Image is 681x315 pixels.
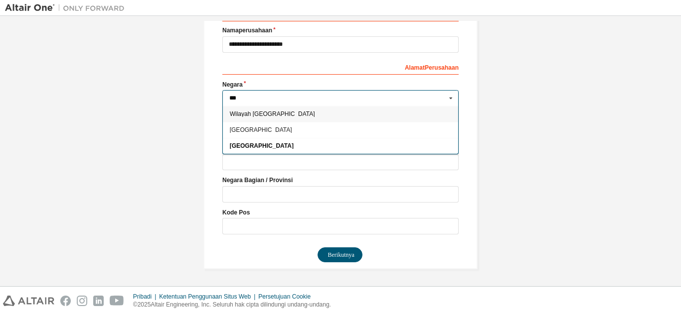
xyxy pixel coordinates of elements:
[328,251,354,258] font: Berikutnya
[239,27,272,34] font: perusahaan
[60,296,71,306] img: facebook.svg
[230,142,294,149] font: [GEOGRAPHIC_DATA]
[133,301,138,308] font: ©
[425,64,459,71] font: Perusahaan
[222,177,293,184] font: Negara Bagian / Provinsi
[222,209,250,216] font: Kode Pos
[93,296,104,306] img: linkedin.svg
[230,110,315,117] font: Wilayah [GEOGRAPHIC_DATA]
[138,301,151,308] font: 2025
[222,27,239,34] font: Nama
[230,126,292,133] font: [GEOGRAPHIC_DATA]
[5,3,130,13] img: Altair Satu
[405,64,425,71] font: Alamat
[3,296,54,306] img: altair_logo.svg
[77,296,87,306] img: instagram.svg
[222,81,243,88] font: Negara
[159,293,251,300] font: Ketentuan Penggunaan Situs Web
[151,301,331,308] font: Altair Engineering, Inc. Seluruh hak cipta dilindungi undang-undang.
[110,296,124,306] img: youtube.svg
[258,293,311,300] font: Persetujuan Cookie
[133,293,152,300] font: Pribadi
[318,247,362,262] button: Berikutnya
